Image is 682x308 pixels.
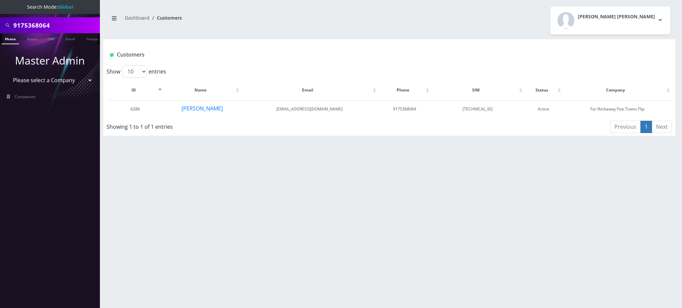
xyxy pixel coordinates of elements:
button: [PERSON_NAME] [PERSON_NAME] [550,7,670,34]
td: [EMAIL_ADDRESS][DOMAIN_NAME] [241,100,378,117]
th: Status: activate to sort column ascending [524,80,562,100]
th: SIM: activate to sort column ascending [431,80,524,100]
a: 1 [640,121,652,133]
a: Company [83,33,105,44]
button: [PERSON_NAME] [181,104,223,113]
span: Companies [15,94,36,99]
th: Company: activate to sort column ascending [563,80,671,100]
td: [TECHNICAL_ID] [431,100,524,117]
td: Active [524,100,562,117]
td: 9175368064 [378,100,431,117]
select: Showentries [122,65,147,78]
a: Dashboard [125,15,150,21]
th: Email: activate to sort column ascending [241,80,378,100]
a: Next [652,121,672,133]
a: Phone [2,33,19,44]
a: Email [62,33,78,44]
input: Search All Companies [13,19,98,32]
span: Search Mode: [27,4,73,10]
h2: [PERSON_NAME] [PERSON_NAME] [578,14,655,20]
label: Show entries [107,65,166,78]
div: Showing 1 to 1 of 1 entries [107,120,337,131]
a: SIM [45,33,58,44]
a: Previous [610,121,641,133]
th: Phone: activate to sort column ascending [378,80,431,100]
td: 6286 [107,100,163,117]
th: ID: activate to sort column descending [107,80,163,100]
nav: breadcrumb [108,11,384,30]
a: Name [24,33,40,44]
li: Customers [150,14,182,21]
h1: Customers [110,52,574,58]
strong: Global [58,4,73,10]
td: Far Rockaway Five Towns Flip [563,100,671,117]
th: Name: activate to sort column ascending [164,80,240,100]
